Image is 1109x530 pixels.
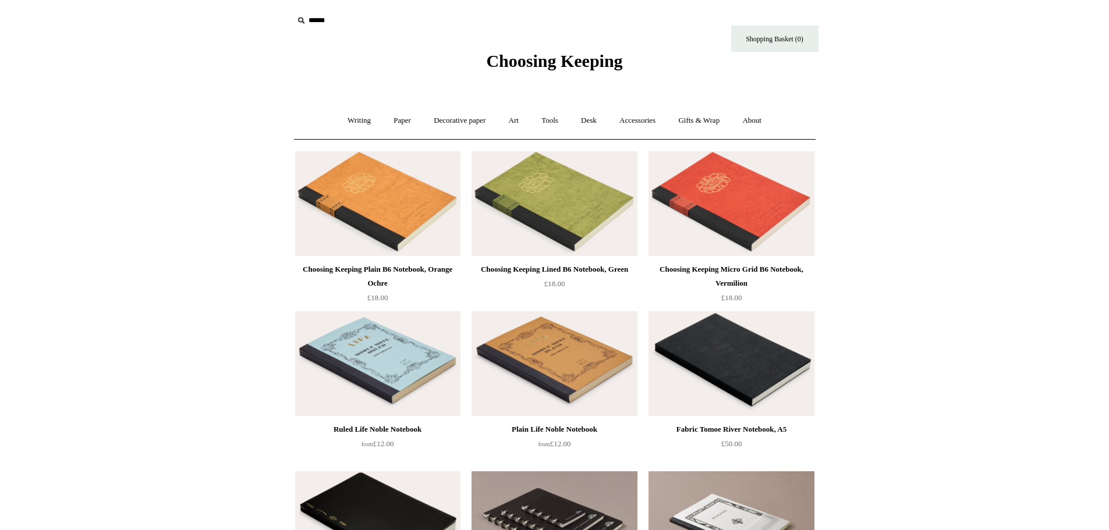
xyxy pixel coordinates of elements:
a: Choosing Keeping Lined B6 Notebook, Green Choosing Keeping Lined B6 Notebook, Green [472,151,637,256]
img: Plain Life Noble Notebook [472,311,637,416]
div: Choosing Keeping Plain B6 Notebook, Orange Ochre [298,262,458,290]
a: Choosing Keeping [486,61,622,69]
img: Choosing Keeping Plain B6 Notebook, Orange Ochre [295,151,460,256]
span: from [362,441,373,447]
a: Choosing Keeping Lined B6 Notebook, Green £18.00 [472,262,637,310]
span: £18.00 [544,279,565,288]
a: Accessories [609,105,666,136]
a: Plain Life Noble Notebook Plain Life Noble Notebook [472,311,637,416]
a: Writing [337,105,381,136]
div: Plain Life Noble Notebook [474,422,634,436]
a: Gifts & Wrap [668,105,730,136]
a: Choosing Keeping Plain B6 Notebook, Orange Ochre Choosing Keeping Plain B6 Notebook, Orange Ochre [295,151,460,256]
a: Art [498,105,529,136]
div: Choosing Keeping Micro Grid B6 Notebook, Vermilion [651,262,811,290]
a: Plain Life Noble Notebook from£12.00 [472,422,637,470]
a: Desk [571,105,607,136]
img: Ruled Life Noble Notebook [295,311,460,416]
span: Choosing Keeping [486,51,622,70]
a: Ruled Life Noble Notebook Ruled Life Noble Notebook [295,311,460,416]
a: Choosing Keeping Plain B6 Notebook, Orange Ochre £18.00 [295,262,460,310]
div: Choosing Keeping Lined B6 Notebook, Green [474,262,634,276]
div: Ruled Life Noble Notebook [298,422,458,436]
span: £50.00 [721,439,742,448]
a: Shopping Basket (0) [731,26,819,52]
span: from [538,441,550,447]
a: Ruled Life Noble Notebook from£12.00 [295,422,460,470]
img: Fabric Tomoe River Notebook, A5 [649,311,814,416]
img: Choosing Keeping Lined B6 Notebook, Green [472,151,637,256]
a: About [732,105,772,136]
span: £18.00 [367,293,388,302]
a: Decorative paper [423,105,496,136]
a: Paper [383,105,421,136]
a: Fabric Tomoe River Notebook, A5 Fabric Tomoe River Notebook, A5 [649,311,814,416]
a: Choosing Keeping Micro Grid B6 Notebook, Vermilion Choosing Keeping Micro Grid B6 Notebook, Vermi... [649,151,814,256]
a: Tools [531,105,569,136]
a: Fabric Tomoe River Notebook, A5 £50.00 [649,422,814,470]
img: Choosing Keeping Micro Grid B6 Notebook, Vermilion [649,151,814,256]
a: Choosing Keeping Micro Grid B6 Notebook, Vermilion £18.00 [649,262,814,310]
span: £12.00 [362,439,394,448]
div: Fabric Tomoe River Notebook, A5 [651,422,811,436]
span: £18.00 [721,293,742,302]
span: £12.00 [538,439,571,448]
